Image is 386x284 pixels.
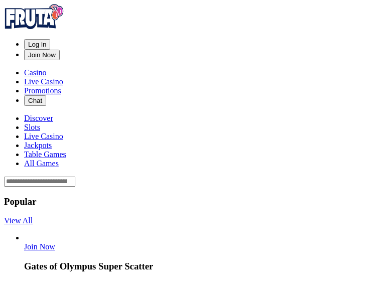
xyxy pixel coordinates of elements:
[4,216,33,225] a: View All
[24,150,66,159] span: Table Games
[28,51,56,59] span: Join Now
[4,114,382,168] nav: Lobby
[24,86,61,95] span: Promotions
[4,4,64,29] img: Fruta
[24,261,382,272] h3: Gates of Olympus Super Scatter
[24,68,46,77] a: diamond iconCasino
[4,22,64,31] a: Fruta
[24,242,55,251] span: Join Now
[24,141,52,150] span: Jackpots
[24,233,382,272] article: Gates of Olympus Super Scatter
[28,41,46,48] span: Log in
[24,39,50,50] button: Log in
[24,77,63,86] a: poker-chip iconLive Casino
[24,114,53,122] span: Discover
[24,242,55,251] a: Gates of Olympus Super Scatter
[24,86,61,95] a: gift-inverted iconPromotions
[4,114,382,187] header: Lobby
[24,123,40,131] span: Slots
[24,95,46,106] button: headphones iconChat
[4,196,382,207] h3: Popular
[24,50,60,60] button: Join Now
[24,77,63,86] span: Live Casino
[24,68,46,77] span: Casino
[4,177,75,187] input: Search
[24,132,63,140] span: Live Casino
[28,97,42,104] span: Chat
[24,159,59,168] span: All Games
